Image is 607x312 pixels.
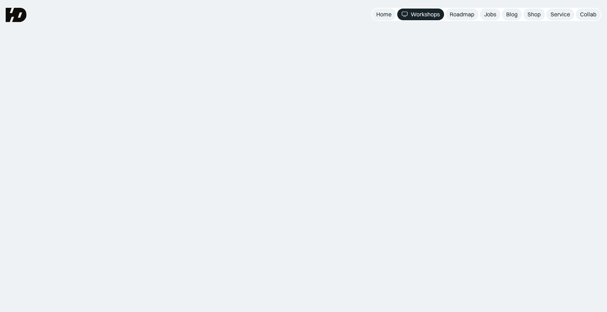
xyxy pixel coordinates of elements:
a: Shop [523,9,545,20]
a: Collab [576,9,601,20]
a: Jobs [480,9,501,20]
div: Service [551,11,570,18]
div: Shop [527,11,541,18]
div: Workshops [411,11,440,18]
div: Collab [580,11,596,18]
a: Home [372,9,396,20]
div: Blog [506,11,518,18]
div: Roadmap [450,11,474,18]
a: Workshops [397,9,444,20]
a: Roadmap [445,9,479,20]
a: Service [546,9,574,20]
div: Home [376,11,392,18]
div: Jobs [484,11,496,18]
a: Blog [502,9,522,20]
